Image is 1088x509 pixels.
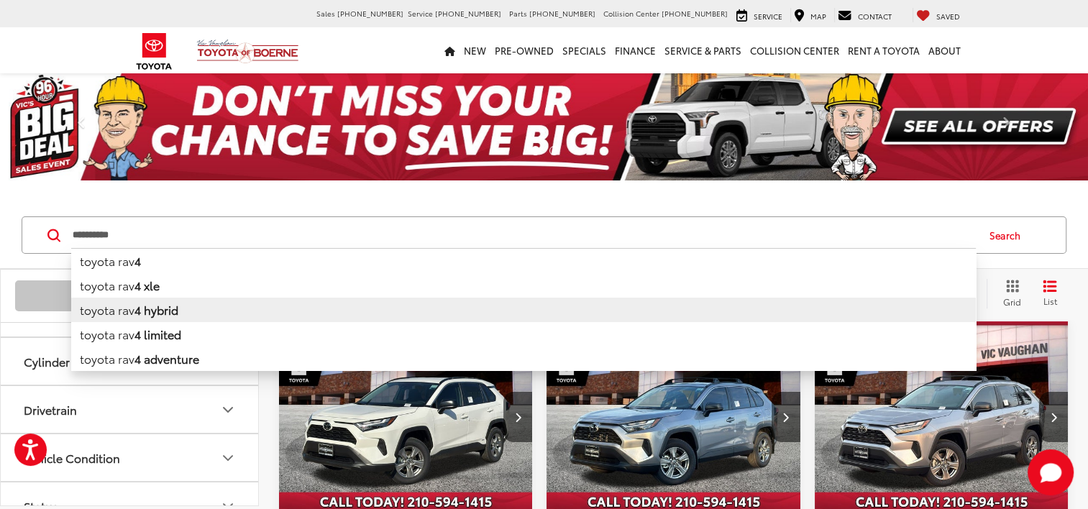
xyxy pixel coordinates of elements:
li: toyota rav [71,322,976,347]
button: List View [1032,279,1068,308]
a: Map [790,8,830,22]
a: My Saved Vehicles [913,8,964,22]
li: toyota rav [71,248,976,273]
span: [PHONE_NUMBER] [337,8,403,19]
span: Parts [509,8,527,19]
button: Toggle Chat Window [1028,449,1074,495]
div: Drivetrain [24,403,77,416]
div: Cylinder [24,354,70,368]
button: 3 Filters Applied [15,280,244,311]
span: Map [810,11,826,22]
span: Grid [1003,295,1021,308]
a: About [924,27,965,73]
a: Rent a Toyota [844,27,924,73]
img: Toyota [127,28,181,75]
a: Pre-Owned [490,27,558,73]
div: Vehicle Condition [219,449,237,467]
li: toyota rav [71,273,976,298]
button: Next image [503,392,532,442]
button: DrivetrainDrivetrain [1,386,260,433]
span: Service [754,11,782,22]
span: Service [408,8,433,19]
span: Contact [858,11,892,22]
b: 4 adventure [134,350,199,367]
a: Finance [611,27,660,73]
span: Sales [316,8,335,19]
li: toyota rav [71,298,976,322]
b: 4 [134,252,141,269]
button: Search [976,217,1041,253]
button: CylinderCylinder [1,338,260,385]
a: Specials [558,27,611,73]
span: [PHONE_NUMBER] [662,8,728,19]
span: [PHONE_NUMBER] [435,8,501,19]
a: Service & Parts: Opens in a new tab [660,27,746,73]
b: 4 xle [134,277,160,293]
span: Collision Center [603,8,659,19]
input: Search by Make, Model, or Keyword [71,218,976,252]
div: Vehicle Condition [24,451,120,464]
li: toyota rav [71,347,976,371]
button: Next image [772,392,800,442]
b: 4 limited [134,326,181,342]
a: Service [733,8,786,22]
b: 4 hybrid [134,301,178,318]
button: Next image [1039,392,1068,442]
a: Collision Center [746,27,844,73]
span: List [1043,295,1057,307]
span: Saved [936,11,960,22]
a: New [460,27,490,73]
a: Contact [834,8,895,22]
button: Vehicle ConditionVehicle Condition [1,434,260,481]
button: Grid View [987,279,1032,308]
a: Home [440,27,460,73]
svg: Start Chat [1028,449,1074,495]
div: Drivetrain [219,401,237,418]
img: Vic Vaughan Toyota of Boerne [196,39,299,64]
span: [PHONE_NUMBER] [529,8,595,19]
